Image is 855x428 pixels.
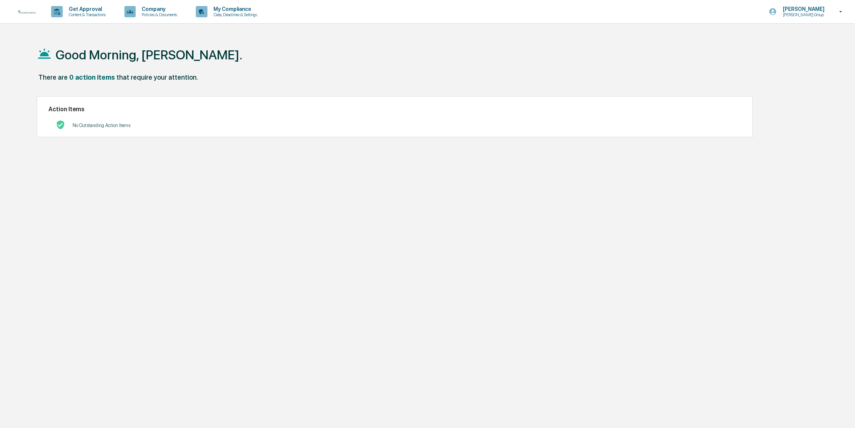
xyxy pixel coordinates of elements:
[777,6,828,12] p: [PERSON_NAME]
[56,120,65,129] img: No Actions logo
[38,73,68,81] div: There are
[207,6,261,12] p: My Compliance
[777,12,828,17] p: [PERSON_NAME] Group
[136,12,181,17] p: Policies & Documents
[73,123,130,128] p: No Outstanding Action Items
[117,73,198,81] div: that require your attention.
[18,10,36,13] img: logo
[63,12,109,17] p: Content & Transactions
[56,47,242,62] h1: Good Morning, [PERSON_NAME].
[63,6,109,12] p: Get Approval
[69,73,115,81] div: 0 action items
[207,12,261,17] p: Data, Deadlines & Settings
[136,6,181,12] p: Company
[48,106,741,113] h2: Action Items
